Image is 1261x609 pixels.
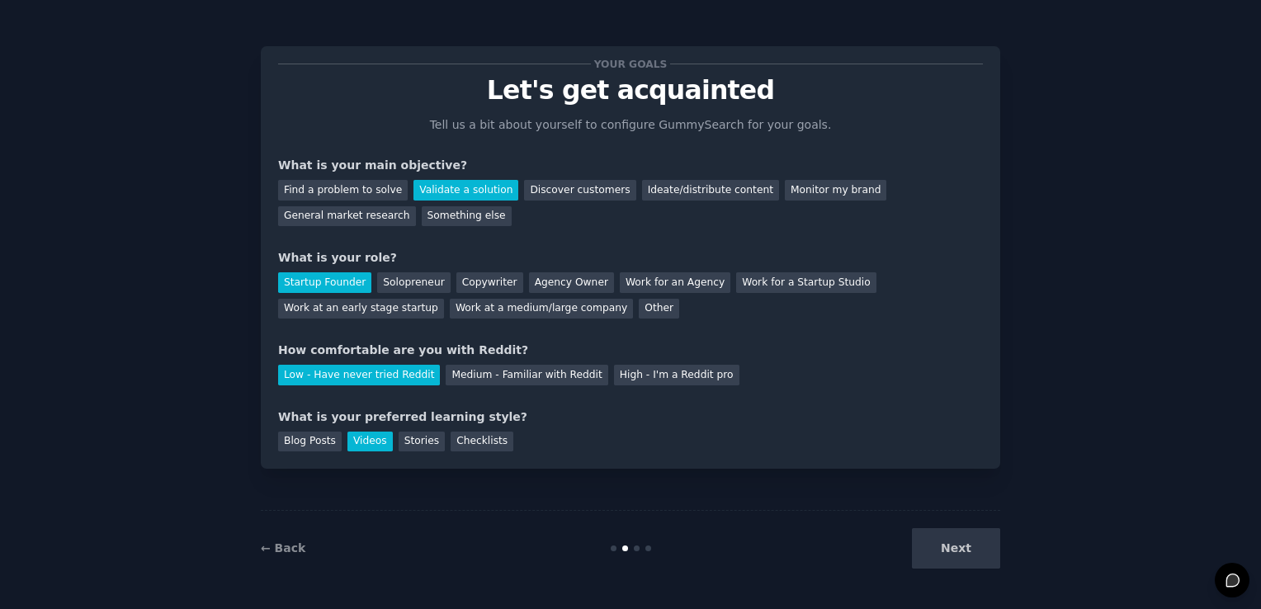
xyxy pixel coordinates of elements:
div: Work for a Startup Studio [736,272,876,293]
div: Solopreneur [377,272,450,293]
div: Blog Posts [278,432,342,452]
div: General market research [278,206,416,227]
div: Medium - Familiar with Reddit [446,365,607,385]
div: Low - Have never tried Reddit [278,365,440,385]
div: Startup Founder [278,272,371,293]
div: What is your preferred learning style? [278,408,983,426]
div: Other [639,299,679,319]
div: Discover customers [524,180,635,201]
div: Work at a medium/large company [450,299,633,319]
div: How comfortable are you with Reddit? [278,342,983,359]
div: Validate a solution [413,180,518,201]
p: Tell us a bit about yourself to configure GummySearch for your goals. [423,116,838,134]
a: ← Back [261,541,305,555]
div: Videos [347,432,393,452]
div: High - I'm a Reddit pro [614,365,739,385]
p: Let's get acquainted [278,76,983,105]
div: Ideate/distribute content [642,180,779,201]
div: Something else [422,206,512,227]
div: Find a problem to solve [278,180,408,201]
div: Work at an early stage startup [278,299,444,319]
span: Your goals [591,55,670,73]
div: What is your main objective? [278,157,983,174]
div: Work for an Agency [620,272,730,293]
div: Stories [399,432,445,452]
div: What is your role? [278,249,983,267]
div: Monitor my brand [785,180,886,201]
div: Agency Owner [529,272,614,293]
div: Checklists [451,432,513,452]
div: Copywriter [456,272,523,293]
